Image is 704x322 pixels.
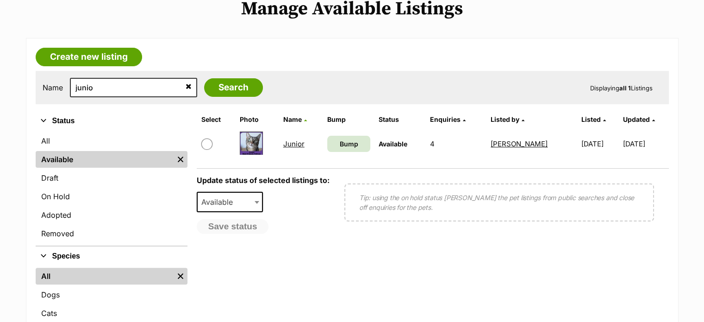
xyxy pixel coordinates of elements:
[36,170,187,186] a: Draft
[36,151,174,168] a: Available
[36,305,187,322] a: Cats
[623,115,650,123] span: Updated
[36,48,142,66] a: Create new listing
[327,136,370,152] a: Bump
[339,139,358,149] span: Bump
[623,115,655,123] a: Updated
[581,115,601,123] span: Listed
[359,193,639,212] p: Tip: using the on hold status [PERSON_NAME] the pet listings from public searches and close off e...
[324,112,374,127] th: Bump
[36,207,187,223] a: Adopted
[36,131,187,246] div: Status
[236,112,279,127] th: Photo
[240,132,263,155] img: Junior
[36,225,187,242] a: Removed
[197,176,330,185] label: Update status of selected listings to:
[491,139,548,148] a: [PERSON_NAME]
[174,268,187,284] a: Remove filter
[426,128,486,160] td: 4
[581,115,606,123] a: Listed
[36,188,187,205] a: On Hold
[430,115,466,123] a: Enquiries
[283,115,307,123] a: Name
[578,128,622,160] td: [DATE]
[283,139,305,148] a: Junior
[375,112,425,127] th: Status
[590,84,653,92] span: Displaying Listings
[379,140,407,148] span: Available
[198,112,235,127] th: Select
[623,128,667,160] td: [DATE]
[197,219,269,234] button: Save status
[491,115,519,123] span: Listed by
[491,115,524,123] a: Listed by
[36,268,174,284] a: All
[36,115,187,127] button: Status
[204,78,263,97] input: Search
[430,115,461,123] span: translation missing: en.admin.listings.index.attributes.enquiries
[283,115,302,123] span: Name
[197,192,263,212] span: Available
[36,133,187,149] a: All
[43,83,63,92] label: Name
[36,286,187,303] a: Dogs
[619,84,631,92] strong: all 1
[36,250,187,262] button: Species
[174,151,187,168] a: Remove filter
[198,196,242,208] span: Available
